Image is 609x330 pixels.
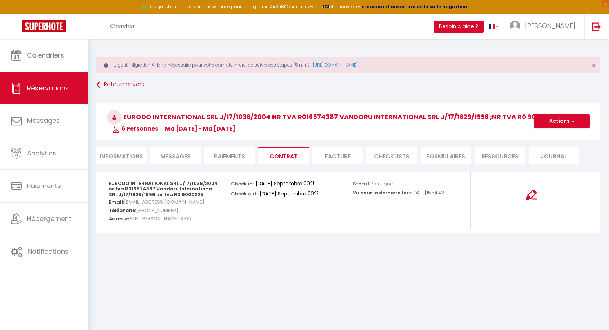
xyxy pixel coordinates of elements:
[412,190,444,196] p: [DATE] 15:54:42
[136,205,178,216] span: [PHONE_NUMBER]
[592,63,596,69] button: Close
[112,125,158,133] span: 6 Personnes
[107,112,557,121] span: EURODO INTERNATIONAL SRL J/17/1036/2004 nr tva R016574387 Vandoru International SRL J/17/1629/199...
[526,190,537,200] img: signing-contract
[124,197,204,207] span: [EMAIL_ADDRESS][DOMAIN_NAME]
[510,21,520,31] img: ...
[434,21,484,33] button: Besoin d'aide ?
[323,4,329,10] a: ICI
[96,78,600,91] a: Retourner vers
[105,14,140,39] a: Chercher
[258,147,309,164] li: Contrat
[529,147,579,164] li: Journal
[421,147,471,164] li: FORMULAIRES
[109,207,136,214] strong: Téléphone:
[366,147,417,164] li: CHECKLISTS
[313,62,357,68] a: [URL][DOMAIN_NAME]
[165,125,235,133] span: ma [DATE] - ma [DATE]
[353,179,393,187] p: Statut:
[504,14,584,39] a: ... [PERSON_NAME]
[27,51,64,60] span: Calendriers
[361,4,467,10] a: créneaux d'ouverture de la salle migration
[110,22,135,30] span: Chercher
[27,214,71,223] span: Hébergement
[27,149,56,158] span: Analytics
[312,147,363,164] li: Facture
[109,180,218,198] strong: EURODO INTERNATIONAL SRL J/17/1036/2004 nr tva R016574387 Vandoru International SRL J/17/1629/199...
[96,57,600,73] div: Urgent : Migration Airbnb nécessaire pour votre compte, merci de suivre ces étapes (5 min) -
[231,189,258,197] p: Check out:
[525,21,575,30] span: [PERSON_NAME]
[96,147,147,164] li: Informations
[475,147,525,164] li: Ressources
[22,20,66,32] img: Super Booking
[109,199,124,205] strong: Email:
[564,113,578,121] span: 21
[109,215,130,222] strong: Adresse:
[370,180,393,187] span: Pas signé
[204,147,255,164] li: Paiements
[231,179,254,187] p: Check in:
[28,247,68,256] span: Notifications
[592,22,601,31] img: logout
[578,298,604,325] iframe: Chat
[534,114,590,128] button: Actions
[27,116,60,125] span: Messages
[27,181,61,190] span: Paiements
[160,152,191,161] span: Messages
[27,83,69,92] span: Réservations
[130,213,191,224] span: STR. [PERSON_NAME] 3 RO
[353,190,412,196] p: Vu pour la dernière fois:
[592,61,596,70] span: ×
